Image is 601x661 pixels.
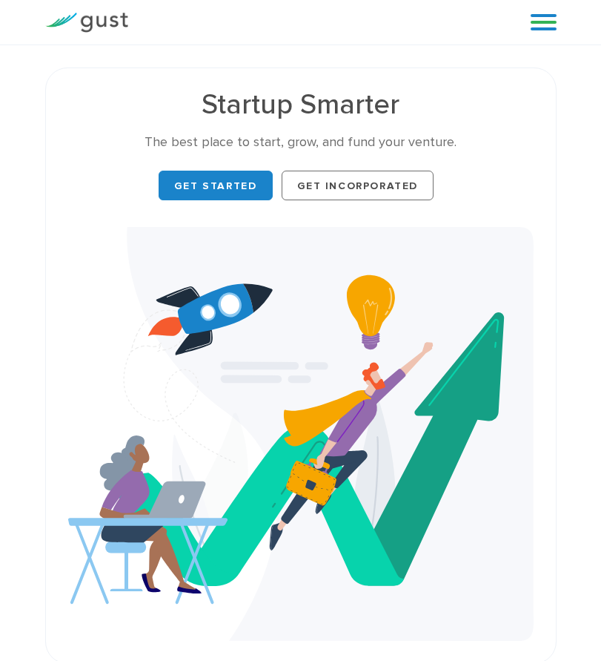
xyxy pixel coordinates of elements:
[68,134,534,151] div: The best place to start, grow, and fund your venture.
[68,91,534,119] h1: Startup Smarter
[68,227,534,641] img: Startup Smarter Hero
[45,13,128,33] img: Gust Logo
[282,171,434,200] a: Get Incorporated
[159,171,273,200] a: Get Started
